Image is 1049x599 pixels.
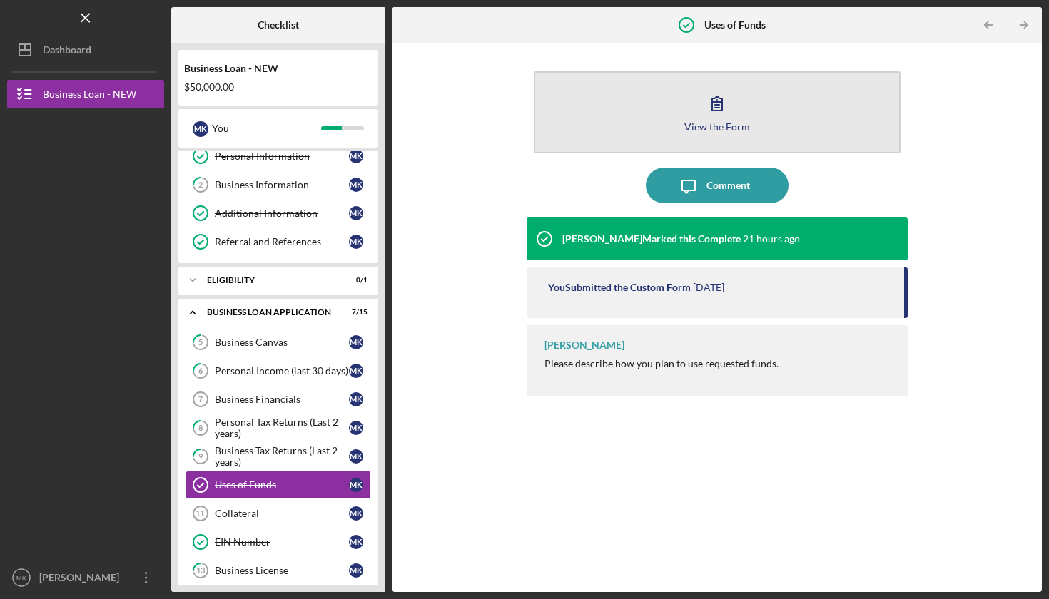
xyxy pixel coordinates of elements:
[184,63,373,74] div: Business Loan - NEW
[349,449,363,464] div: M K
[215,337,349,348] div: Business Canvas
[215,236,349,247] div: Referral and References
[186,328,371,357] a: 5Business CanvasMK
[544,339,624,351] div: [PERSON_NAME]
[196,566,205,575] tspan: 13
[198,338,203,347] tspan: 5
[706,168,750,203] div: Comment
[207,308,332,317] div: BUSINESS LOAN APPLICATION
[186,357,371,385] a: 6Personal Income (last 30 days)MK
[186,199,371,227] a: Additional InformationMK
[186,385,371,414] a: 7Business FinancialsMK
[16,574,27,582] text: MK
[534,71,901,153] button: View the Form
[7,563,164,592] button: MK[PERSON_NAME]
[215,150,349,162] div: Personal Information
[198,367,203,376] tspan: 6
[186,499,371,528] a: 11CollateralMK
[186,414,371,442] a: 8Personal Tax Returns (Last 2 years)MK
[186,227,371,256] a: Referral and ReferencesMK
[349,206,363,220] div: M K
[198,395,203,404] tspan: 7
[198,424,203,433] tspan: 8
[349,478,363,492] div: M K
[562,233,741,245] div: [PERSON_NAME] Marked this Complete
[186,528,371,556] a: EIN NumberMK
[198,180,203,190] tspan: 2
[215,445,349,468] div: Business Tax Returns (Last 2 years)
[36,563,128,595] div: [PERSON_NAME]
[215,565,349,576] div: Business License
[215,536,349,548] div: EIN Number
[349,335,363,349] div: M K
[198,452,203,461] tspan: 9
[43,80,136,112] div: Business Loan - NEW
[186,442,371,471] a: 9Business Tax Returns (Last 2 years)MK
[215,416,349,439] div: Personal Tax Returns (Last 2 years)
[215,479,349,491] div: Uses of Funds
[743,233,800,245] time: 2025-10-08 20:14
[215,394,349,405] div: Business Financials
[646,168,789,203] button: Comment
[7,36,164,64] button: Dashboard
[349,178,363,192] div: M K
[184,81,373,93] div: $50,000.00
[544,358,779,369] div: Please describe how you plan to use requested funds.
[207,276,332,285] div: ELIGIBILITY
[349,506,363,521] div: M K
[43,36,91,68] div: Dashboard
[342,308,368,317] div: 7 / 15
[548,282,691,293] div: You Submitted the Custom Form
[215,365,349,377] div: Personal Income (last 30 days)
[349,421,363,435] div: M K
[196,509,204,518] tspan: 11
[349,563,363,578] div: M K
[349,392,363,406] div: M K
[193,121,208,137] div: M K
[215,179,349,190] div: Business Information
[342,276,368,285] div: 0 / 1
[186,170,371,199] a: 2Business InformationMK
[349,149,363,163] div: M K
[684,121,750,132] div: View the Form
[186,142,371,170] a: Personal InformationMK
[212,116,321,140] div: You
[258,19,299,31] b: Checklist
[693,282,724,293] time: 2025-09-23 17:43
[704,19,766,31] b: Uses of Funds
[349,235,363,249] div: M K
[186,556,371,585] a: 13Business LicenseMK
[349,535,363,549] div: M K
[215,208,349,219] div: Additional Information
[349,364,363,378] div: M K
[7,80,164,108] button: Business Loan - NEW
[186,471,371,499] a: Uses of FundsMK
[215,508,349,519] div: Collateral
